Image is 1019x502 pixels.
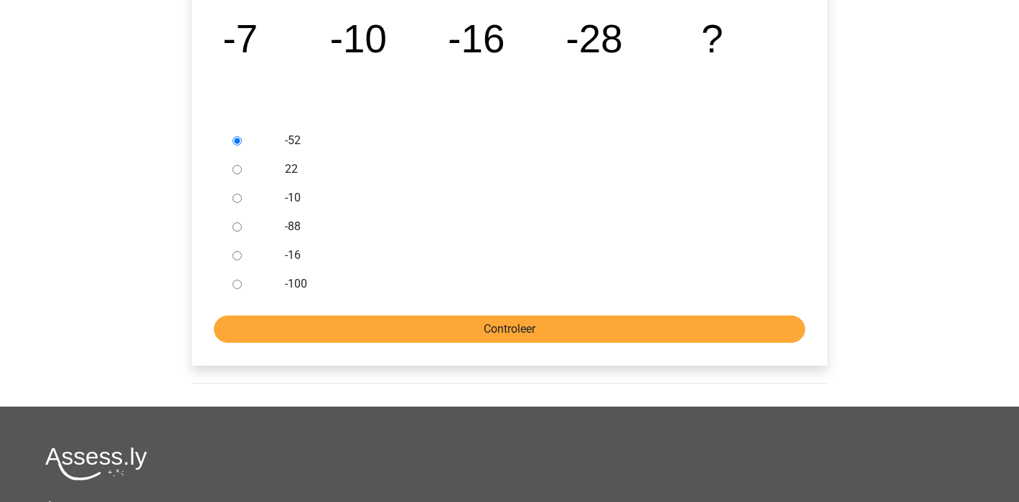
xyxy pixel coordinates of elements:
[448,16,504,61] tspan: -16
[285,218,781,235] label: -88
[285,132,781,149] label: -52
[285,247,781,264] label: -16
[285,161,781,178] label: 22
[45,447,147,480] img: Assessly logo
[285,189,781,207] label: -10
[214,316,805,343] input: Controleer
[223,16,258,61] tspan: -7
[566,16,623,61] tspan: -28
[285,275,781,293] label: -100
[701,16,723,61] tspan: ?
[330,16,387,61] tspan: -10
